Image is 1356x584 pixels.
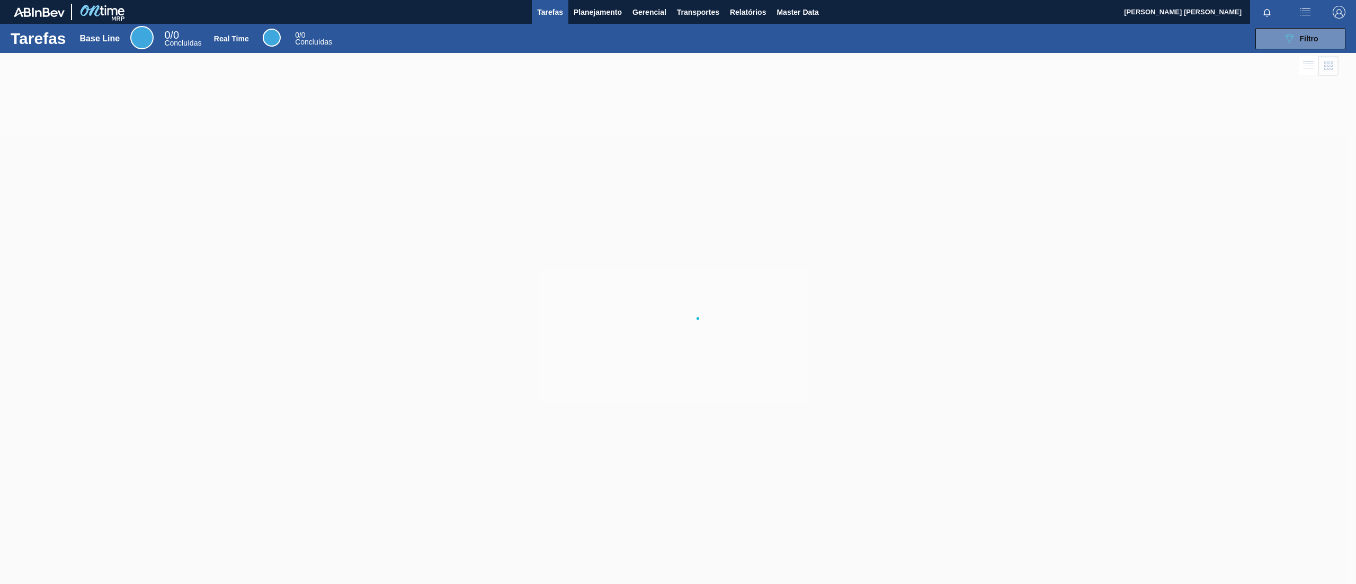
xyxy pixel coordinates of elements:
[164,31,201,47] div: Base Line
[295,38,332,46] span: Concluídas
[1299,6,1312,19] img: userActions
[1250,5,1284,20] button: Notificações
[730,6,766,19] span: Relatórios
[263,29,281,47] div: Real Time
[11,32,66,45] h1: Tarefas
[777,6,818,19] span: Master Data
[130,26,154,49] div: Base Line
[164,29,179,41] span: / 0
[677,6,719,19] span: Transportes
[632,6,666,19] span: Gerencial
[1333,6,1345,19] img: Logout
[1300,34,1318,43] span: Filtro
[1255,28,1345,49] button: Filtro
[164,29,170,41] span: 0
[295,31,305,39] span: / 0
[14,7,65,17] img: TNhmsLtSVTkK8tSr43FrP2fwEKptu5GPRR3wAAAABJRU5ErkJggg==
[164,39,201,47] span: Concluídas
[295,32,332,46] div: Real Time
[214,34,249,43] div: Real Time
[537,6,563,19] span: Tarefas
[295,31,299,39] span: 0
[574,6,622,19] span: Planejamento
[80,34,120,43] div: Base Line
